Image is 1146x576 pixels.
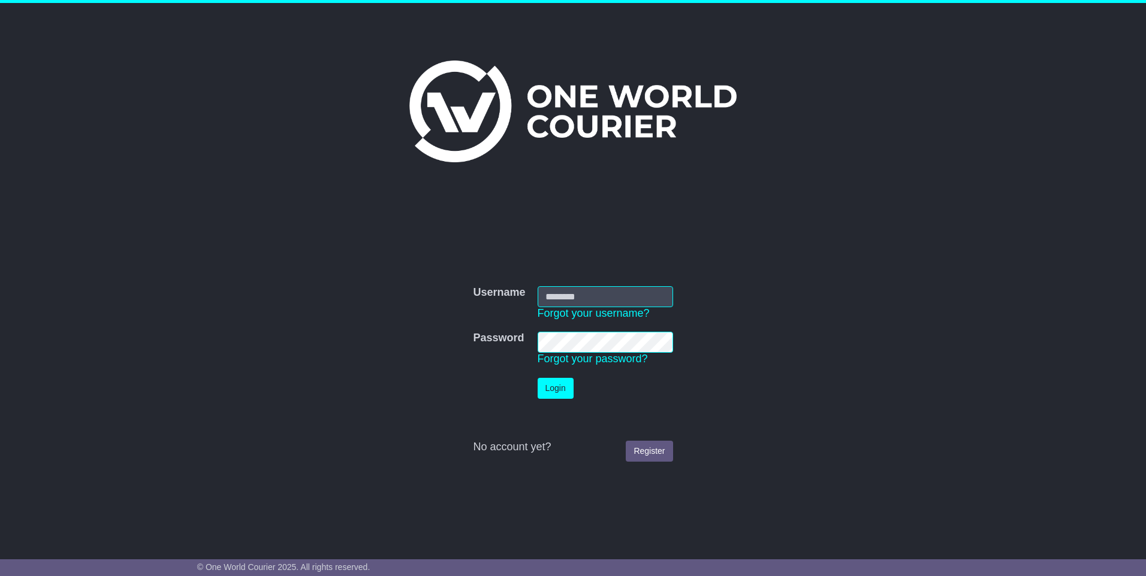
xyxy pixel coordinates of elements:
a: Forgot your password? [538,353,648,365]
a: Register [626,441,672,462]
button: Login [538,378,574,399]
a: Forgot your username? [538,307,650,319]
img: One World [409,60,737,162]
label: Password [473,332,524,345]
label: Username [473,286,525,299]
span: © One World Courier 2025. All rights reserved. [197,562,370,572]
div: No account yet? [473,441,672,454]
